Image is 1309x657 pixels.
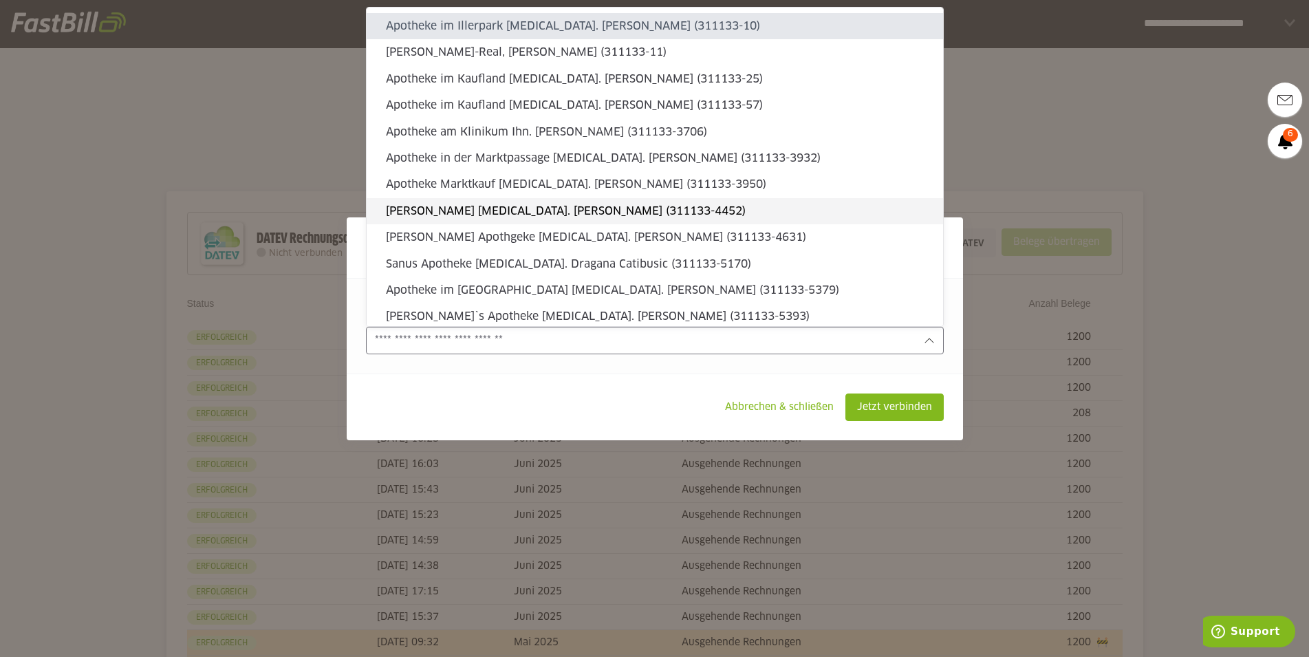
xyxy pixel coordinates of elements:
sl-option: Apotheke im Kaufland [MEDICAL_DATA]. [PERSON_NAME] (311133-25) [367,66,943,92]
sl-option: Apotheke im Illerpark [MEDICAL_DATA]. [PERSON_NAME] (311133-10) [367,13,943,39]
sl-option: [PERSON_NAME]-Real, [PERSON_NAME] (311133-11) [367,39,943,65]
sl-option: [PERSON_NAME] [MEDICAL_DATA]. [PERSON_NAME] (311133-4452) [367,198,943,224]
sl-option: Apotheke im [GEOGRAPHIC_DATA] [MEDICAL_DATA]. [PERSON_NAME] (311133-5379) [367,277,943,303]
a: 6 [1268,124,1302,158]
sl-option: Apotheke in der Marktpassage [MEDICAL_DATA]. [PERSON_NAME] (311133-3932) [367,145,943,171]
sl-option: Apotheke am Klinikum Ihn. [PERSON_NAME] (311133-3706) [367,119,943,145]
sl-button: Abbrechen & schließen [713,394,845,421]
sl-button: Jetzt verbinden [845,394,944,421]
sl-option: Apotheke im Kaufland [MEDICAL_DATA]. [PERSON_NAME] (311133-57) [367,92,943,118]
iframe: Öffnet ein Widget, in dem Sie weitere Informationen finden [1203,616,1295,650]
sl-option: Apotheke Marktkauf [MEDICAL_DATA]. [PERSON_NAME] (311133-3950) [367,171,943,197]
span: 6 [1283,128,1298,142]
sl-option: [PERSON_NAME] Apothgeke [MEDICAL_DATA]. [PERSON_NAME] (311133-4631) [367,224,943,250]
sl-option: Sanus Apotheke [MEDICAL_DATA]. Dragana Catibusic (311133-5170) [367,251,943,277]
sl-option: [PERSON_NAME]`s Apotheke [MEDICAL_DATA]. [PERSON_NAME] (311133-5393) [367,303,943,330]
